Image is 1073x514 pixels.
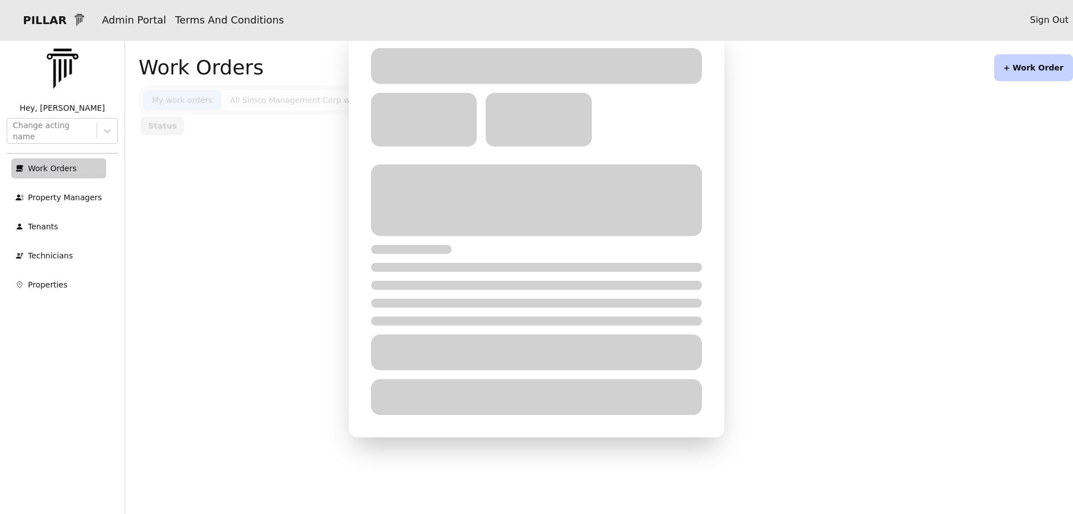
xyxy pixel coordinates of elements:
a: Admin Portal [102,14,166,26]
a: Terms And Conditions [175,14,284,26]
a: PILLAR [4,7,97,34]
img: 1 [71,12,88,29]
a: Sign Out [1030,13,1069,27]
p: PILLAR [14,12,67,28]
